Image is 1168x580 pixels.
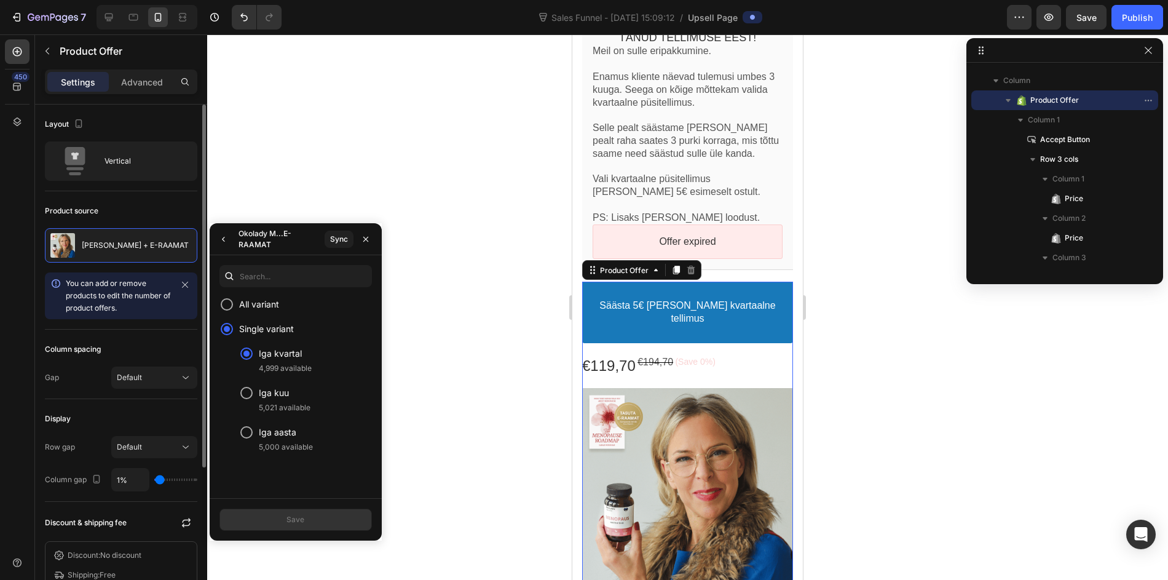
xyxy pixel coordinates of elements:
button: Publish [1111,5,1163,30]
div: Product Offer [25,231,79,240]
button: Säästa 5€ [PERSON_NAME] kvartaalne tellimus [10,247,221,309]
p: Settings [61,76,95,89]
p: Selle pealt säästame [PERSON_NAME] pealt raha saates 3 purki korraga, mis tõttu saame need säästu... [20,87,210,125]
p: Product Offer [60,44,192,58]
span: Save [1076,12,1097,23]
p: [PERSON_NAME] + E-RAAMAT [82,241,189,250]
div: Save [286,514,304,525]
img: product feature img [50,233,75,258]
div: Gap [45,372,59,383]
span: No discount [100,550,141,560]
span: Column 1 [1028,114,1060,126]
div: Publish [1122,11,1153,24]
span: Default [117,373,142,382]
div: Layout [45,116,86,133]
p: 4,999 available [259,361,312,376]
button: Default [111,436,197,458]
span: Sales Funnel - [DATE] 15:09:12 [549,11,677,24]
input: Search in Settings & Advanced [219,265,372,287]
div: Okolady M...E-RAAMAT [239,228,320,250]
p: Single variant [239,322,294,336]
p: Vali kvartaalne püsitellimus [PERSON_NAME] 5€ esimeselt ostult. [20,138,210,164]
div: Column gap [45,472,104,488]
span: Free [100,570,116,579]
bdo: €194,70 [65,322,101,333]
p: All variant [239,297,279,312]
span: Upsell Page [688,11,738,24]
p: Iga kvartal [259,346,312,361]
button: 7 [5,5,92,30]
button: Save [1066,5,1107,30]
div: Column spacing [45,344,101,355]
bdo: €119,70 [10,323,63,340]
p: 5,021 available [259,400,310,415]
p: Discount: [68,550,141,561]
button: Sync [325,231,353,248]
p: Meil on sulle eripakkumine. [20,10,210,23]
div: Row gap [45,442,75,453]
p: 7 [81,10,86,25]
p: Advanced [121,76,163,89]
button: Save [219,509,372,531]
p: Discount & shipping fee [45,517,127,528]
p: You can add or remove products to edit the number of product offers. [66,277,174,314]
p: Iga kuu [259,386,310,400]
span: Row 3 cols [1040,153,1078,165]
p: PS: Lisaks [PERSON_NAME] loodust. [20,177,210,190]
bdo: Offer expired [87,202,143,212]
p: Säästa 5€ [PERSON_NAME] kvartaalne tellimus [26,265,205,291]
span: Column 3 [1052,252,1086,264]
div: 450 [12,72,30,82]
span: / [680,11,683,24]
span: Price [1065,232,1083,244]
div: Display [45,413,71,424]
span: Accept Button [1040,133,1090,146]
div: Undo/Redo [232,5,282,30]
div: Product source [45,205,98,217]
div: Vertical [105,147,180,175]
span: Column 1 [1052,173,1084,185]
p: 5,000 available [259,440,313,455]
span: Column [1003,74,1030,87]
button: Default [111,367,197,389]
bdo: (Save 0%) [103,322,143,332]
div: Sync [330,234,348,245]
iframe: Design area [572,34,803,580]
span: Default [117,442,142,451]
span: Column 2 [1052,212,1086,224]
div: Open Intercom Messenger [1126,520,1156,549]
p: Enamus kliente näevad tulemusi umbes 3 kuuga. Seega on kõige mõttekam valida kvartaalne püsitelli... [20,23,210,74]
span: Price [1065,193,1083,205]
p: Iga aasta [259,425,313,440]
span: Product Offer [1030,94,1079,106]
input: Auto [112,469,149,491]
